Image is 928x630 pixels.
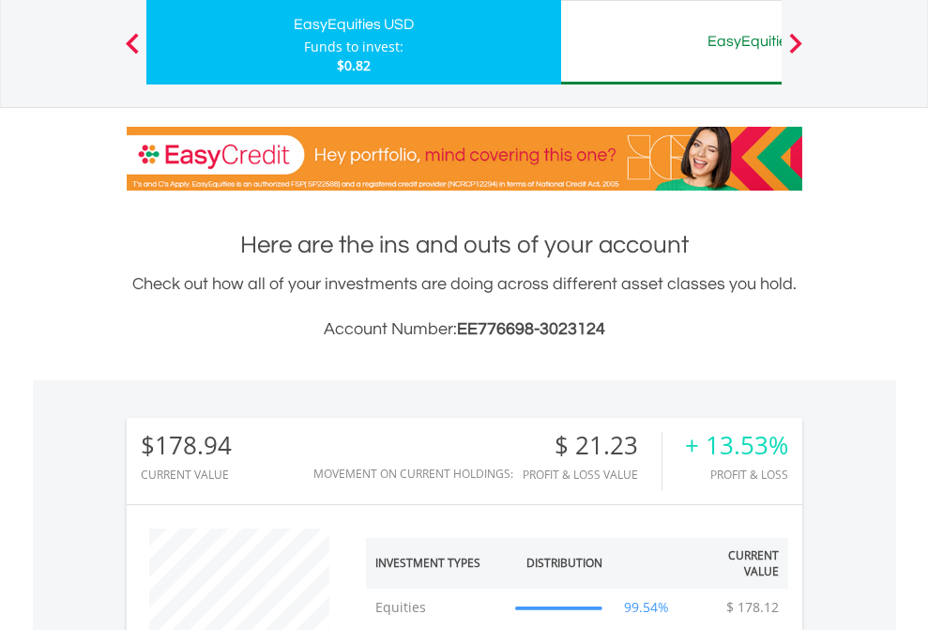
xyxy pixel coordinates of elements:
[127,271,802,343] div: Check out how all of your investments are doing across different asset classes you hold.
[158,11,550,38] div: EasyEquities USD
[685,469,788,481] div: Profit & Loss
[457,320,605,338] span: EE776698-3023124
[717,589,788,626] td: $ 178.12
[523,432,662,459] div: $ 21.23
[777,42,814,61] button: Next
[127,228,802,262] h1: Here are the ins and outs of your account
[313,468,513,480] div: Movement on Current Holdings:
[141,469,232,481] div: CURRENT VALUE
[366,538,507,589] th: Investment Types
[337,56,371,74] span: $0.82
[682,538,788,589] th: Current Value
[685,432,788,459] div: + 13.53%
[304,38,403,56] div: Funds to invest:
[526,555,602,571] div: Distribution
[366,589,507,626] td: Equities
[127,127,802,191] img: EasyCredit Promotion Banner
[612,589,682,626] td: 99.54%
[141,432,232,459] div: $178.94
[127,316,802,343] h3: Account Number:
[114,42,151,61] button: Previous
[523,469,662,481] div: Profit & Loss Value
